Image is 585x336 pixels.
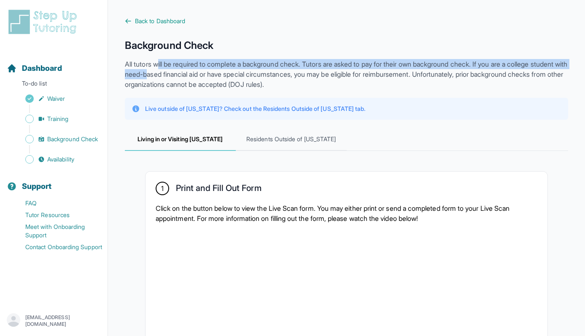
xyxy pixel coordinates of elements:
[47,155,74,164] span: Availability
[22,62,62,74] span: Dashboard
[7,62,62,74] a: Dashboard
[7,197,108,209] a: FAQ
[125,39,568,52] h1: Background Check
[135,17,185,25] span: Back to Dashboard
[47,115,69,123] span: Training
[125,128,568,151] nav: Tabs
[125,128,236,151] span: Living in or Visiting [US_STATE]
[7,241,108,253] a: Contact Onboarding Support
[125,17,568,25] a: Back to Dashboard
[236,128,347,151] span: Residents Outside of [US_STATE]
[47,94,65,103] span: Waiver
[7,93,108,105] a: Waiver
[156,203,537,223] p: Click on the button below to view the Live Scan form. You may either print or send a completed fo...
[7,8,82,35] img: logo
[161,183,164,194] span: 1
[3,49,104,78] button: Dashboard
[7,313,101,328] button: [EMAIL_ADDRESS][DOMAIN_NAME]
[3,167,104,196] button: Support
[7,153,108,165] a: Availability
[25,314,101,328] p: [EMAIL_ADDRESS][DOMAIN_NAME]
[7,133,108,145] a: Background Check
[176,183,261,196] h2: Print and Fill Out Form
[3,79,104,91] p: To-do list
[47,135,98,143] span: Background Check
[125,59,568,89] p: All tutors will be required to complete a background check. Tutors are asked to pay for their own...
[7,221,108,241] a: Meet with Onboarding Support
[7,113,108,125] a: Training
[145,105,365,113] p: Live outside of [US_STATE]? Check out the Residents Outside of [US_STATE] tab.
[22,180,52,192] span: Support
[7,209,108,221] a: Tutor Resources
